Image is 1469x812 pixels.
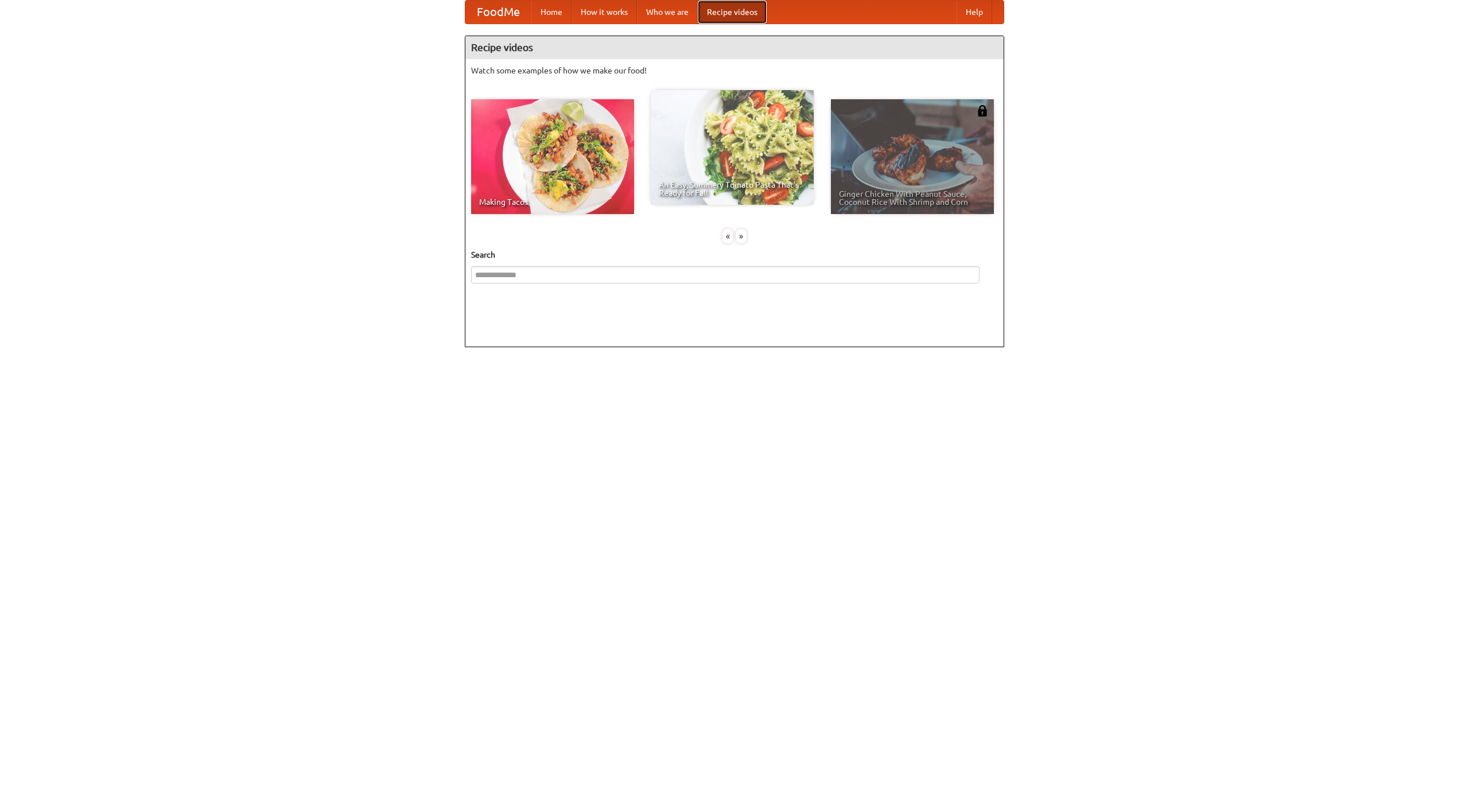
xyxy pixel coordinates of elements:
div: « [722,229,733,243]
a: Who we are [637,1,698,24]
a: Making Tacos [471,99,634,214]
a: An Easy, Summery Tomato Pasta That's Ready for Fall [651,90,814,205]
div: » [736,229,747,243]
p: Watch some examples of how we make our food! [471,65,998,76]
a: How it works [572,1,637,24]
a: Help [957,1,992,24]
span: Making Tacos [479,198,626,206]
img: 483408.png [977,105,988,116]
a: Recipe videos [698,1,767,24]
span: An Easy, Summery Tomato Pasta That's Ready for Fall [659,181,806,197]
a: Home [531,1,572,24]
a: FoodMe [465,1,531,24]
h4: Recipe videos [465,36,1004,59]
h5: Search [471,249,998,261]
